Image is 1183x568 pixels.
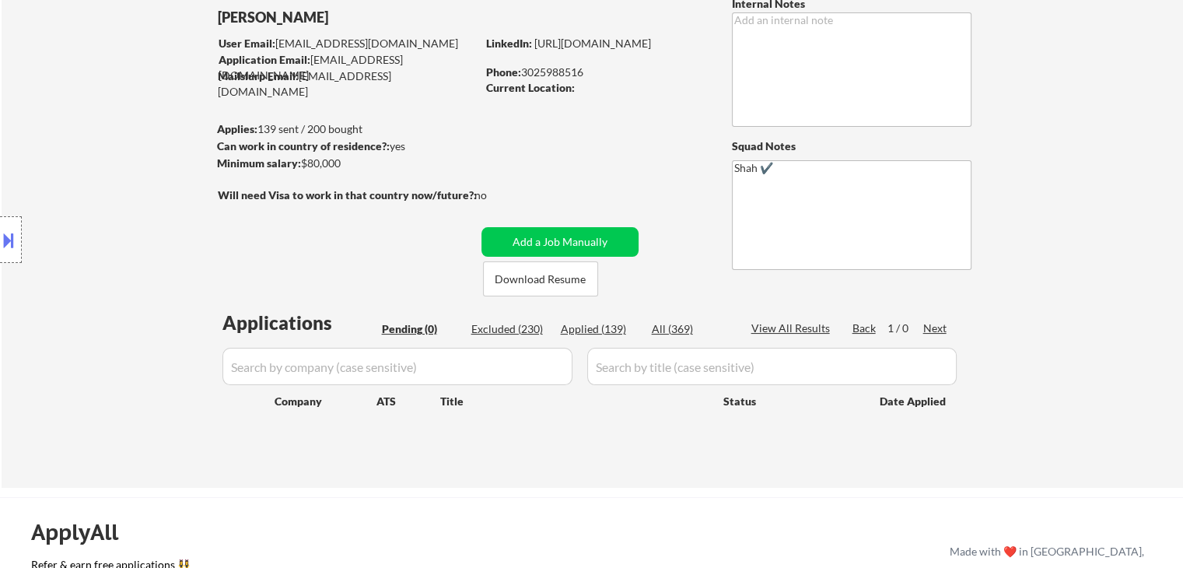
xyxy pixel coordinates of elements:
strong: Phone: [486,65,521,79]
strong: User Email: [219,37,275,50]
div: Squad Notes [732,138,971,154]
div: Applications [222,314,376,332]
div: [EMAIL_ADDRESS][DOMAIN_NAME] [218,68,476,99]
div: 3025988516 [486,65,706,80]
div: [PERSON_NAME] [218,8,537,27]
div: $80,000 [217,156,476,171]
strong: Can work in country of residence?: [217,139,390,153]
strong: Current Location: [486,81,575,94]
button: Download Resume [483,261,598,296]
div: Excluded (230) [471,321,549,337]
div: Company [275,394,376,409]
div: Title [440,394,709,409]
div: ApplyAll [31,519,136,545]
div: 139 sent / 200 bought [217,121,476,137]
strong: Will need Visa to work in that country now/future?: [218,188,477,202]
div: Status [723,387,857,415]
strong: Application Email: [219,53,310,66]
input: Search by title (case sensitive) [587,348,957,385]
div: All (369) [652,321,730,337]
div: ATS [376,394,440,409]
div: View All Results [751,321,835,336]
div: Applied (139) [561,321,639,337]
input: Search by company (case sensitive) [222,348,572,385]
div: [EMAIL_ADDRESS][DOMAIN_NAME] [219,36,476,51]
div: no [474,188,519,203]
div: [EMAIL_ADDRESS][DOMAIN_NAME] [219,52,476,82]
a: [URL][DOMAIN_NAME] [534,37,651,50]
strong: Mailslurp Email: [218,69,299,82]
div: 1 / 0 [887,321,923,336]
button: Add a Job Manually [481,227,639,257]
div: yes [217,138,471,154]
div: Pending (0) [382,321,460,337]
strong: LinkedIn: [486,37,532,50]
div: Next [923,321,948,336]
div: Back [852,321,877,336]
div: Date Applied [880,394,948,409]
